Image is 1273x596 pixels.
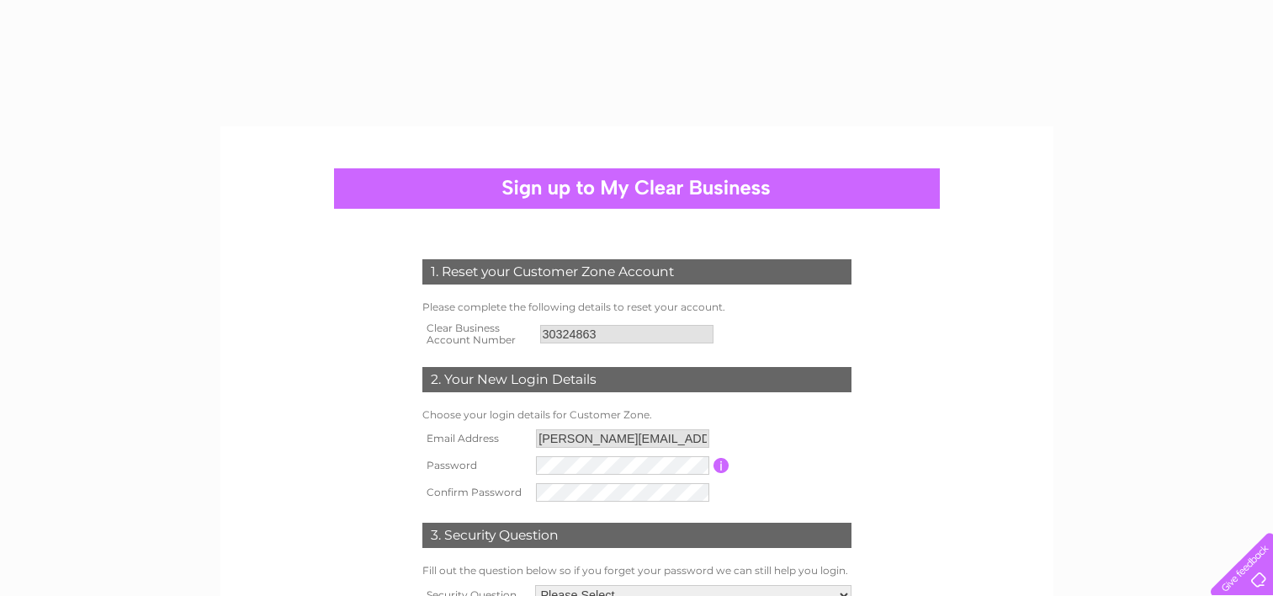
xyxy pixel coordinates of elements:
[418,405,856,425] td: Choose your login details for Customer Zone.
[713,458,729,473] input: Information
[418,561,856,581] td: Fill out the question below so if you forget your password we can still help you login.
[418,425,533,452] th: Email Address
[418,297,856,317] td: Please complete the following details to reset your account.
[422,259,851,285] div: 1. Reset your Customer Zone Account
[418,479,533,506] th: Confirm Password
[418,317,536,351] th: Clear Business Account Number
[422,523,851,548] div: 3. Security Question
[422,367,851,392] div: 2. Your New Login Details
[418,452,533,479] th: Password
